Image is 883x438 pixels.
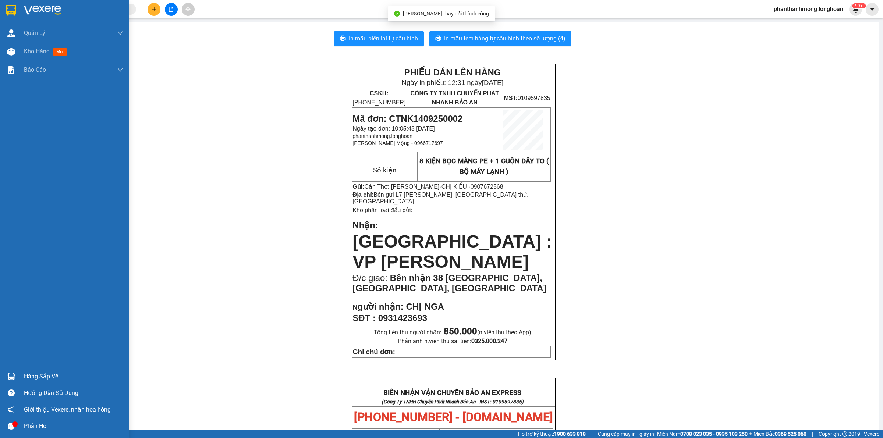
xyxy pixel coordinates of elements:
img: warehouse-icon [7,48,15,56]
span: Bên gửi L7 [PERSON_NAME], [GEOGRAPHIC_DATA] thứ, [GEOGRAPHIC_DATA] [352,192,528,204]
span: Giới thiệu Vexere, nhận hoa hồng [24,405,111,414]
span: Ngày tạo đơn: 10:05:43 [DATE] [352,125,435,132]
strong: (Công Ty TNHH Chuyển Phát Nhanh Bảo An - MST: 0109597835) [382,399,524,405]
span: [GEOGRAPHIC_DATA] : VP [PERSON_NAME] [352,232,552,271]
span: Kho phân loại đầu gửi: [352,207,412,213]
span: Nhận: [352,220,378,230]
strong: BIÊN NHẬN VẬN CHUYỂN BẢO AN EXPRESS [383,389,521,397]
img: warehouse-icon [7,29,15,37]
sup: 524 [852,3,866,8]
button: aim [182,3,195,16]
div: Hướng dẫn sử dụng [24,388,123,399]
span: down [117,30,123,36]
span: Cần Thơ: [PERSON_NAME] [365,184,440,190]
span: notification [8,406,15,413]
span: copyright [842,431,847,437]
div: Hàng sắp về [24,371,123,382]
span: caret-down [869,6,876,13]
button: printerIn mẫu tem hàng tự cấu hình theo số lượng (4) [429,31,571,46]
span: Báo cáo [24,65,46,74]
strong: MST: [504,95,517,101]
span: Đ/c giao: [352,273,390,283]
span: Quản Lý [24,28,45,38]
span: [DATE] [482,79,504,86]
span: [PERSON_NAME] thay đổi thành công [403,11,489,17]
button: printerIn mẫu biên lai tự cấu hình [334,31,424,46]
span: - [439,184,503,190]
span: [PHONE_NUMBER] - [DOMAIN_NAME] [354,410,553,424]
span: question-circle [8,389,15,396]
span: CÔNG TY TNHH CHUYỂN PHÁT NHANH BẢO AN [410,90,499,106]
button: plus [148,3,160,16]
span: Phản ánh n.viên thu sai tiền: [398,338,507,345]
button: file-add [165,3,178,16]
span: [PHONE_NUMBER] [352,90,405,106]
span: Hỗ trợ kỹ thuật: [518,430,586,438]
strong: 850.000 [444,326,477,336]
span: printer [435,35,441,42]
span: CHỊ KIỀU - [441,184,503,190]
span: Kho hàng [24,48,50,55]
strong: SĐT : [352,313,376,323]
strong: 0369 525 060 [775,431,806,437]
button: caret-down [866,3,879,16]
span: 8 KIỆN BỌC MÀNG PE + 1 CUỘN DÂY TO ( BỘ MÁY LẠNH ) [419,157,549,176]
strong: N [352,303,403,311]
span: printer [340,35,346,42]
span: In mẫu biên lai tự cấu hình [349,34,418,43]
span: | [812,430,813,438]
span: 0931423693 [378,313,427,323]
span: (n.viên thu theo App) [444,329,531,336]
strong: 0325.000.247 [471,338,507,345]
strong: CSKH: [370,90,389,96]
span: plus [152,7,157,12]
strong: 0708 023 035 - 0935 103 250 [680,431,748,437]
span: down [117,67,123,73]
img: logo-vxr [6,5,16,16]
img: warehouse-icon [7,373,15,380]
span: Mã đơn: CTNK1409250002 [352,114,462,124]
span: [PERSON_NAME] Mộng - 0966717697 [352,140,443,146]
span: mới [53,48,67,56]
strong: Gửi: [352,184,364,190]
span: Bên nhận 38 [GEOGRAPHIC_DATA], [GEOGRAPHIC_DATA], [GEOGRAPHIC_DATA] [352,273,546,293]
strong: 1900 633 818 [554,431,586,437]
span: 0907672568 [471,184,503,190]
span: Miền Bắc [753,430,806,438]
span: | [591,430,592,438]
span: file-add [169,7,174,12]
span: Tổng tiền thu người nhận: [374,329,531,336]
strong: PHIẾU DÁN LÊN HÀNG [404,67,501,77]
img: icon-new-feature [852,6,859,13]
span: aim [185,7,191,12]
div: Phản hồi [24,421,123,432]
span: CHỊ NGA [406,302,444,311]
span: message [8,423,15,430]
strong: Ghi chú đơn: [352,348,395,356]
span: phanthanhmong.longhoan [768,4,849,14]
span: Số kiện [373,166,396,174]
span: In mẫu tem hàng tự cấu hình theo số lượng (4) [444,34,565,43]
span: 0109597835 [504,95,550,101]
span: Ngày in phiếu: 12:31 ngày [401,79,503,86]
span: check-circle [394,11,400,17]
span: ⚪️ [749,432,752,435]
span: Miền Nam [657,430,748,438]
span: gười nhận: [358,302,404,311]
img: solution-icon [7,66,15,74]
span: Cung cấp máy in - giấy in: [598,430,655,438]
span: phanthanhmong.longhoan [352,133,412,139]
strong: Địa chỉ: [352,192,373,198]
